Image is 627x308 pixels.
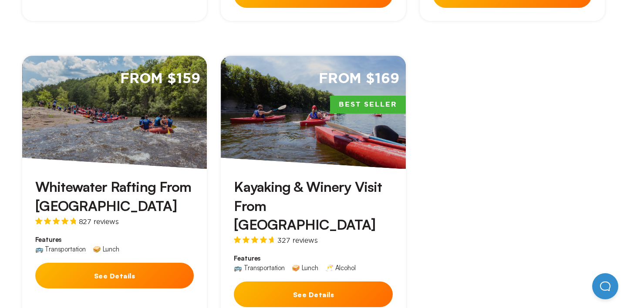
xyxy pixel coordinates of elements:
[79,218,119,225] span: 827 reviews
[330,96,406,114] span: Best Seller
[292,264,318,271] div: 🥪 Lunch
[234,281,393,307] button: See Details
[35,263,194,288] button: See Details
[319,70,399,88] span: From $169
[93,246,119,252] div: 🥪 Lunch
[35,177,194,215] h3: Whitewater Rafting From [GEOGRAPHIC_DATA]
[325,264,356,271] div: 🥂 Alcohol
[120,70,200,88] span: From $159
[234,264,284,271] div: 🚌 Transportation
[234,177,393,234] h3: Kayaking & Winery Visit From [GEOGRAPHIC_DATA]
[35,235,194,244] span: Features
[592,273,618,299] iframe: Help Scout Beacon - Open
[277,237,317,244] span: 327 reviews
[234,254,393,263] span: Features
[35,246,86,252] div: 🚌 Transportation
